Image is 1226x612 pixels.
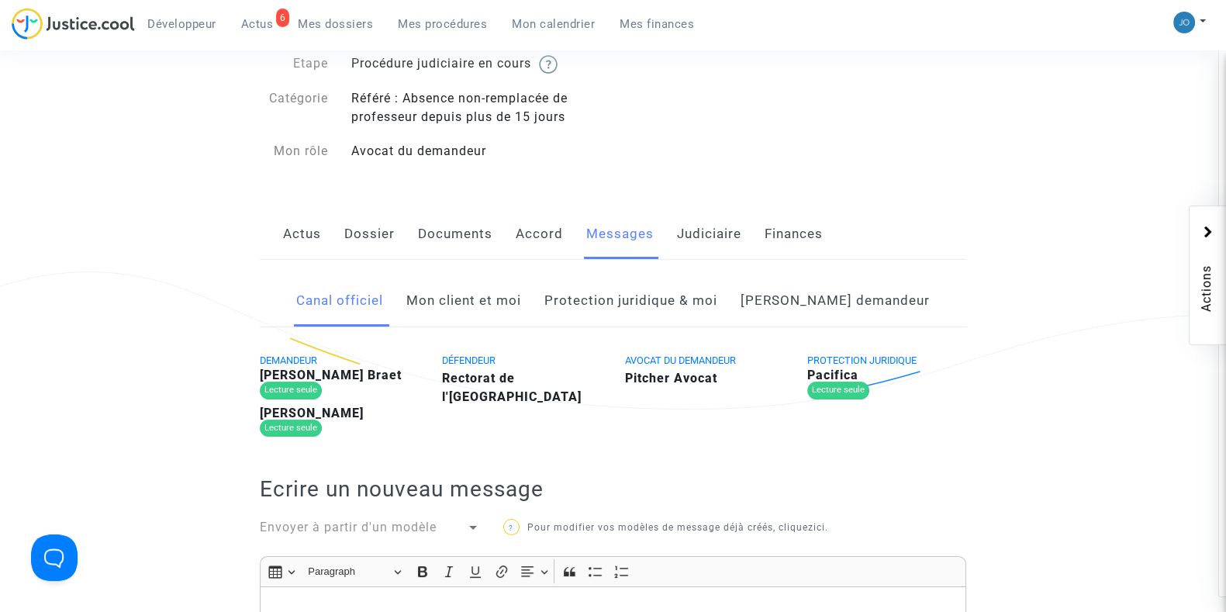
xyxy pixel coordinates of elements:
div: v 4.0.25 [43,25,76,37]
a: Documents [418,209,492,260]
span: PROTECTION JURIDIQUE [807,354,917,366]
a: Finances [765,209,823,260]
img: website_grey.svg [25,40,37,53]
img: jc-logo.svg [12,8,135,40]
div: Domaine [80,92,119,102]
span: DÉFENDEUR [442,354,496,366]
span: Paragraph [308,562,389,581]
div: Mon rôle [248,142,340,161]
div: Editor toolbar [260,556,966,586]
div: Lecture seule [260,420,322,437]
span: DEMANDEUR [260,354,317,366]
div: Domaine: [DOMAIN_NAME] [40,40,175,53]
a: ici [813,522,825,533]
span: Développeur [147,17,216,31]
div: Référé : Absence non-remplacée de professeur depuis plus de 15 jours [340,89,613,126]
a: Mes procédures [385,12,499,36]
div: Mots-clés [193,92,237,102]
a: Mes dossiers [285,12,385,36]
a: Développeur [135,12,229,36]
img: 45a793c8596a0d21866ab9c5374b5e4b [1173,12,1195,33]
div: Lecture seule [807,382,869,399]
b: Rectorat de l'[GEOGRAPHIC_DATA] [442,371,582,404]
a: Judiciaire [677,209,741,260]
img: logo_orange.svg [25,25,37,37]
a: [PERSON_NAME] demandeur [741,275,930,327]
div: 6 [276,9,290,27]
h2: Ecrire un nouveau message [260,475,966,503]
span: Mes finances [620,17,694,31]
a: Dossier [344,209,395,260]
span: Mes dossiers [298,17,373,31]
img: tab_keywords_by_traffic_grey.svg [176,90,188,102]
a: Mes finances [607,12,706,36]
a: 6Actus [229,12,286,36]
div: Lecture seule [260,382,322,399]
b: Pacifica [807,368,858,382]
div: Avocat du demandeur [340,142,613,161]
a: Canal officiel [296,275,383,327]
div: Catégorie [248,89,340,126]
span: Envoyer à partir d'un modèle [260,520,437,534]
a: Protection juridique & moi [544,275,717,327]
button: Paragraph [301,559,408,583]
a: Accord [516,209,563,260]
a: Actus [283,209,321,260]
b: [PERSON_NAME] [260,406,364,420]
img: tab_domain_overview_orange.svg [63,90,75,102]
div: Procédure judiciaire en cours [340,54,613,74]
span: Actions [1197,222,1216,337]
span: Mes procédures [398,17,487,31]
span: Mon calendrier [512,17,595,31]
a: Mon calendrier [499,12,607,36]
a: Mon client et moi [406,275,521,327]
a: Messages [586,209,654,260]
span: Actus [241,17,274,31]
span: ? [509,524,513,532]
iframe: Help Scout Beacon - Open [31,534,78,581]
div: Etape [248,54,340,74]
span: AVOCAT DU DEMANDEUR [624,354,735,366]
img: help.svg [539,55,558,74]
b: [PERSON_NAME] Braet [260,368,402,382]
p: Pour modifier vos modèles de message déjà créés, cliquez . [503,518,845,538]
b: Pitcher Avocat [624,371,717,386]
